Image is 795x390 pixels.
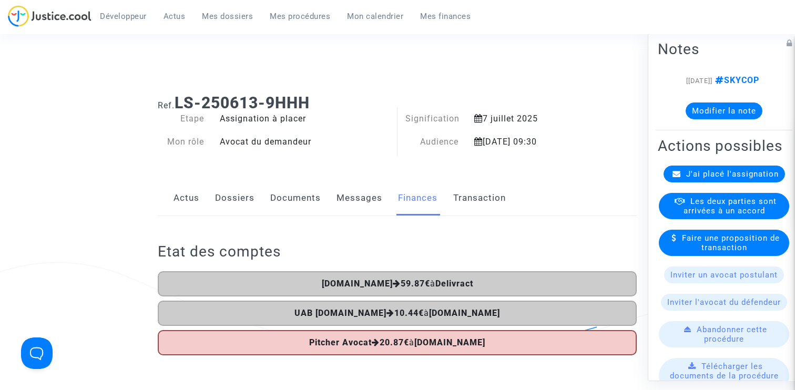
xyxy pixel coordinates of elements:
[420,12,471,21] span: Mes finances
[270,12,330,21] span: Mes procédures
[466,136,604,148] div: [DATE] 09:30
[212,136,397,148] div: Avocat du demandeur
[394,308,424,318] b: 10.44€
[294,308,386,318] b: UAB [DOMAIN_NAME]
[150,112,212,125] div: Etape
[164,12,186,21] span: Actus
[347,12,403,21] span: Mon calendrier
[175,94,310,112] b: LS-250613-9HHH
[435,279,473,289] b: Delivract
[322,279,393,289] b: [DOMAIN_NAME]
[712,75,759,85] span: SKYCOP
[453,181,506,215] a: Transaction
[337,181,382,215] a: Messages
[686,169,779,179] span: J'ai placé l'assignation
[401,279,430,289] b: 59.87€
[398,181,437,215] a: Finances
[414,337,485,347] b: [DOMAIN_NAME]
[21,337,53,369] iframe: Help Scout Beacon - Open
[466,112,604,125] div: 7 juillet 2025
[150,136,212,148] div: Mon rôle
[270,181,321,215] a: Documents
[8,5,91,27] img: jc-logo.svg
[155,8,194,24] a: Actus
[670,270,778,280] span: Inviter un avocat postulant
[309,337,485,347] span: à
[158,100,175,110] span: Ref.
[658,137,790,155] h2: Actions possibles
[322,279,473,289] span: à
[697,325,767,344] span: Abandonner cette procédure
[686,77,712,85] span: [[DATE]]
[380,337,409,347] b: 20.87€
[397,136,466,148] div: Audience
[174,181,199,215] a: Actus
[91,8,155,24] a: Développeur
[158,242,637,261] h2: Etat des comptes
[667,297,781,307] span: Inviter l'avocat du défendeur
[670,362,779,390] span: Télécharger les documents de la procédure au format PDF
[309,337,372,347] b: Pitcher Avocat
[294,308,500,318] span: à
[215,181,254,215] a: Dossiers
[212,112,397,125] div: Assignation à placer
[684,197,777,215] span: Les deux parties sont arrivées à un accord
[412,8,479,24] a: Mes finances
[658,40,790,58] h2: Notes
[202,12,253,21] span: Mes dossiers
[682,233,780,252] span: Faire une proposition de transaction
[397,112,466,125] div: Signification
[100,12,147,21] span: Développeur
[339,8,412,24] a: Mon calendrier
[686,102,762,119] button: Modifier la note
[261,8,339,24] a: Mes procédures
[429,308,500,318] b: [DOMAIN_NAME]
[193,8,261,24] a: Mes dossiers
